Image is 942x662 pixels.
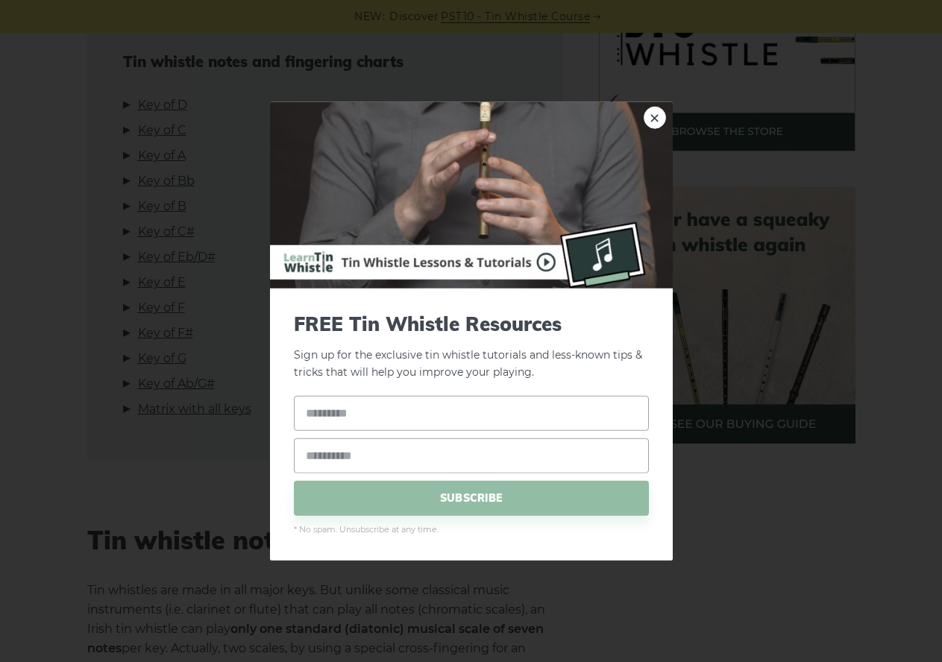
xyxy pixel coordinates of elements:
[644,107,666,129] a: ×
[294,480,649,515] span: SUBSCRIBE
[270,102,673,289] img: Tin Whistle Buying Guide Preview
[294,312,649,335] span: FREE Tin Whistle Resources
[294,312,649,381] p: Sign up for the exclusive tin whistle tutorials and less-known tips & tricks that will help you i...
[294,523,649,536] span: * No spam. Unsubscribe at any time.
